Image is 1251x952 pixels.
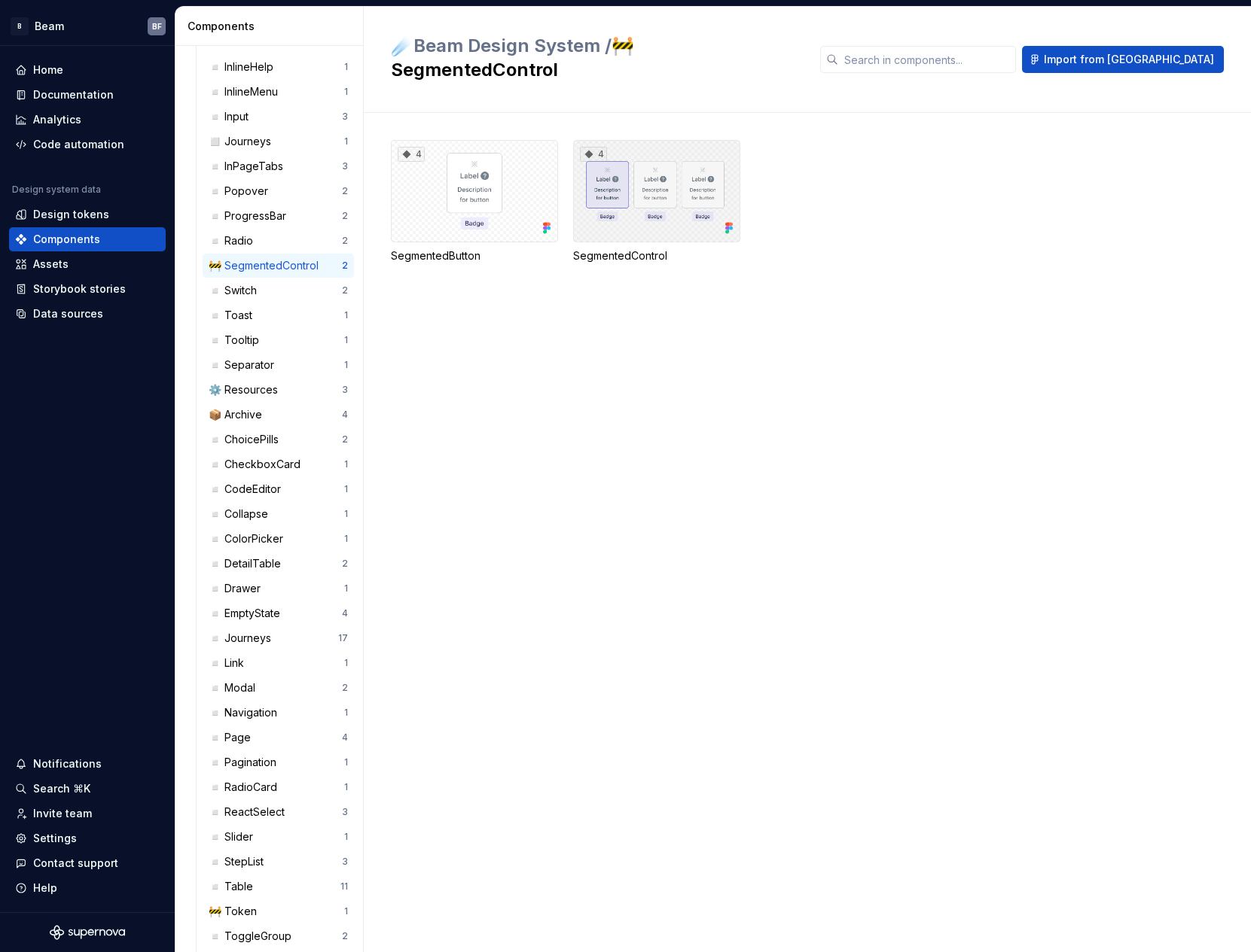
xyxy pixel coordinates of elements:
div: ◽️ Radio [209,233,259,248]
a: ◽️ Page4 [203,725,354,750]
div: Design system data [12,184,101,196]
svg: Supernova Logo [50,925,125,940]
div: 2 [342,682,348,694]
a: 🚧 SegmentedControl2 [203,254,354,278]
div: ◻️ Journeys [209,134,277,149]
div: ◽️ ChoicePills [209,432,285,447]
div: ◽️ Switch [209,283,263,298]
a: ◽️ Tooltip1 [203,328,354,352]
div: ⚙️ Resources [209,382,284,397]
div: ◽️ Toast [209,308,258,323]
div: Documentation [33,87,114,102]
div: 1 [344,781,348,793]
div: ◽️ InPageTabs [209,159,289,174]
div: Assets [33,257,69,272]
a: ◽️ ChoicePills2 [203,427,354,452]
div: Help [33,881,57,896]
div: ◽️ Input [209,109,255,124]
a: ◽️ CheckboxCard1 [203,452,354,476]
div: 3 [342,856,348,868]
a: Home [9,58,166,82]
a: 🚧 Token1 [203,899,354,923]
div: 17 [338,632,348,644]
a: ◽️ Drawer1 [203,576,354,601]
div: BF [152,20,162,32]
a: ◽️ DetailTable2 [203,552,354,576]
div: Components [188,19,357,34]
a: ◽️ Popover2 [203,179,354,203]
div: ◽️ CodeEditor [209,482,287,497]
div: 1 [344,334,348,346]
div: ◽️ ColorPicker [209,531,289,546]
button: Notifications [9,752,166,776]
a: ◽️ Pagination1 [203,750,354,774]
div: Invite team [33,806,92,821]
a: ◽️ Input3 [203,105,354,129]
div: ◽️ EmptyState [209,606,286,621]
div: Contact support [33,856,118,871]
a: Components [9,227,166,251]
button: BBeamBF [3,10,172,42]
div: ◽️ Table [209,879,259,894]
div: 1 [344,135,348,148]
div: ◽️ Tooltip [209,333,265,348]
div: Storybook stories [33,281,126,297]
div: 1 [344,458,348,470]
div: 1 [344,657,348,669]
a: ◽️ Modal2 [203,676,354,700]
div: 3 [342,160,348,172]
a: ◽️ InlineHelp1 [203,55,354,79]
input: Search in components... [838,46,1016,73]
a: Assets [9,252,166,276]
a: ⚙️ Resources3 [203,378,354,402]
div: ◽️ DetailTable [209,556,287,571]
div: Components [33,232,100,247]
div: ◽️ Navigation [209,705,283,720]
div: 11 [340,881,348,893]
div: ◽️ InlineMenu [209,84,284,99]
div: 4 [580,147,607,162]
div: ◽️ Modal [209,680,261,695]
div: 1 [344,359,348,371]
div: ◽️ Collapse [209,506,274,522]
a: ◽️ Radio2 [203,229,354,253]
a: ◽️ Journeys17 [203,626,354,650]
a: ◽️ Toast1 [203,303,354,327]
div: 2 [342,284,348,297]
button: Import from [GEOGRAPHIC_DATA] [1022,46,1224,73]
div: ◽️ Link [209,655,250,671]
div: 🚧 Token [209,904,263,919]
a: ◽️ InPageTabs3 [203,154,354,178]
div: Design tokens [33,207,109,222]
div: 4SegmentedControl [573,140,740,263]
div: ◽️ Pagination [209,755,282,770]
button: Contact support [9,851,166,875]
div: ◽️ Drawer [209,581,267,596]
a: Data sources [9,302,166,326]
span: ☄️Beam Design System / [391,35,612,56]
a: Analytics [9,108,166,132]
h2: 🚧 SegmentedControl [391,34,802,82]
div: ◽️ Separator [209,357,280,373]
a: ◽️ InlineMenu1 [203,80,354,104]
div: ◽ Slider [209,829,259,844]
div: ◽️ ReactSelect [209,804,291,820]
a: Storybook stories [9,277,166,301]
a: ◽️ ToggleGroup2 [203,924,354,948]
a: Invite team [9,801,166,826]
div: 2 [342,210,348,222]
div: 4 [342,607,348,619]
div: 1 [344,905,348,917]
div: 3 [342,384,348,396]
div: 2 [342,558,348,570]
div: ◽️ ToggleGroup [209,929,297,944]
div: Data sources [33,306,103,321]
a: ◽️ Collapse1 [203,502,354,526]
a: ◽️ ColorPicker1 [203,527,354,551]
a: 📦 Archive4 [203,403,354,427]
a: ◽ Slider1 [203,825,354,849]
div: 🚧 SegmentedControl [209,258,325,273]
a: ◽️ Separator1 [203,353,354,377]
a: ◽️ RadioCard1 [203,775,354,799]
div: 1 [344,707,348,719]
